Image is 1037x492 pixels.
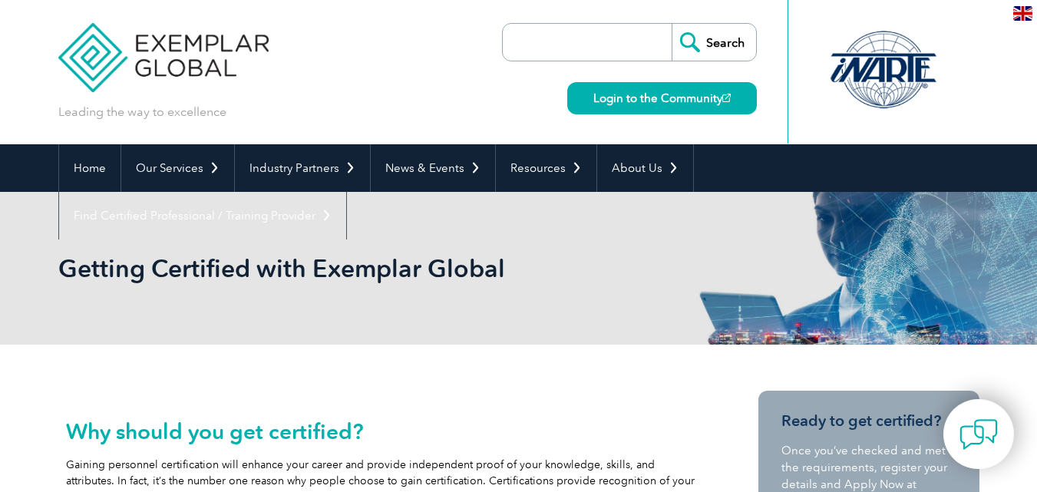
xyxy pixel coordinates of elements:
[597,144,693,192] a: About Us
[58,104,226,121] p: Leading the way to excellence
[66,419,695,444] h2: Why should you get certified?
[59,144,121,192] a: Home
[1013,6,1032,21] img: en
[235,144,370,192] a: Industry Partners
[371,144,495,192] a: News & Events
[781,411,956,431] h3: Ready to get certified?
[672,24,756,61] input: Search
[722,94,731,102] img: open_square.png
[59,192,346,239] a: Find Certified Professional / Training Provider
[567,82,757,114] a: Login to the Community
[496,144,596,192] a: Resources
[121,144,234,192] a: Our Services
[58,253,648,283] h1: Getting Certified with Exemplar Global
[959,415,998,454] img: contact-chat.png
